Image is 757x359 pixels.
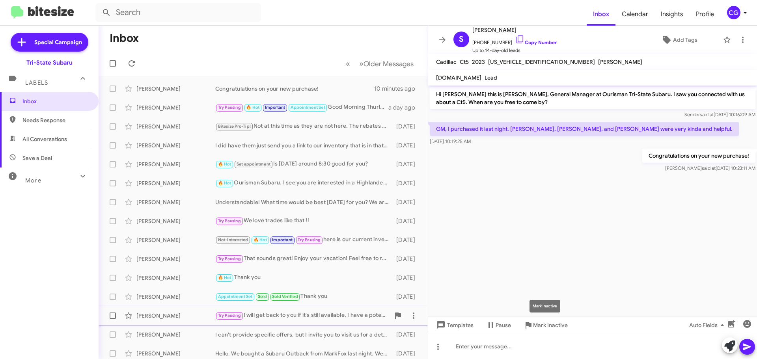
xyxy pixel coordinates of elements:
[430,87,755,109] p: Hi [PERSON_NAME] this is [PERSON_NAME], General Manager at Ourisman Tri-State Subaru. I saw you c...
[215,254,392,263] div: That sounds great! Enjoy your vacation! Feel free to reach out when you're back, and we can set u...
[265,105,285,110] span: Important
[136,85,215,93] div: [PERSON_NAME]
[272,237,293,242] span: Important
[136,274,215,282] div: [PERSON_NAME]
[136,160,215,168] div: [PERSON_NAME]
[26,59,73,67] div: Tri-State Subaru
[392,331,421,339] div: [DATE]
[246,105,259,110] span: 🔥 Hot
[392,350,421,357] div: [DATE]
[702,165,716,171] span: said at
[642,149,755,163] p: Congratulations on your new purchase!
[359,59,364,69] span: »
[727,6,740,19] div: CG
[533,318,568,332] span: Mark Inactive
[388,104,421,112] div: a day ago
[215,85,374,93] div: Congratulations on your new purchase!
[436,74,481,81] span: [DOMAIN_NAME]
[720,6,748,19] button: CG
[392,160,421,168] div: [DATE]
[215,122,392,131] div: Not at this time as they are not here. The rebates and incentives change month to month and once ...
[22,154,52,162] span: Save a Deal
[215,331,392,339] div: I can't provide specific offers, but I invite you to visit us for a detailed evaluation. When wou...
[136,179,215,187] div: [PERSON_NAME]
[218,162,231,167] span: 🔥 Hot
[683,318,733,332] button: Auto Fields
[530,300,560,312] div: Mark Inactive
[430,122,739,136] p: GM, I purchased it last night. [PERSON_NAME], [PERSON_NAME], and [PERSON_NAME] were very kinda an...
[136,255,215,263] div: [PERSON_NAME]
[430,138,471,144] span: [DATE] 10:19:25 AM
[392,293,421,301] div: [DATE]
[436,58,457,65] span: Cadillac
[258,294,267,299] span: Sold
[472,47,557,54] span: Up to 14-day-old leads
[354,56,418,72] button: Next
[392,236,421,244] div: [DATE]
[472,58,485,65] span: 2023
[485,74,497,81] span: Lead
[392,141,421,149] div: [DATE]
[346,59,350,69] span: «
[136,293,215,301] div: [PERSON_NAME]
[298,237,321,242] span: Try Pausing
[215,216,392,225] div: We love trades like that !!
[34,38,82,46] span: Special Campaign
[480,318,517,332] button: Pause
[488,58,595,65] span: [US_VEHICLE_IDENTIFICATION_NUMBER]
[218,256,241,261] span: Try Pausing
[428,318,480,332] button: Templates
[364,60,414,68] span: Older Messages
[472,25,557,35] span: [PERSON_NAME]
[673,33,697,47] span: Add Tags
[690,3,720,26] a: Profile
[374,85,421,93] div: 10 minutes ago
[654,3,690,26] a: Insights
[496,318,511,332] span: Pause
[136,104,215,112] div: [PERSON_NAME]
[22,116,89,124] span: Needs Response
[218,124,251,129] span: Bitesize Pro-Tip!
[95,3,261,22] input: Search
[136,331,215,339] div: [PERSON_NAME]
[218,105,241,110] span: Try Pausing
[517,318,574,332] button: Mark Inactive
[237,162,270,167] span: Set appointment
[665,165,755,171] span: [PERSON_NAME] [DATE] 10:23:11 AM
[689,318,727,332] span: Auto Fields
[472,35,557,47] span: [PHONE_NUMBER]
[136,198,215,206] div: [PERSON_NAME]
[215,141,392,149] div: I did have them just send you a link to our inventory that is in that price range or lower. Take ...
[22,97,89,105] span: Inbox
[218,275,231,280] span: 🔥 Hot
[392,217,421,225] div: [DATE]
[587,3,615,26] a: Inbox
[215,198,392,206] div: Understandable! What time would be best [DATE] for you? We are open from 9am to 5pm
[291,105,325,110] span: Appointment Set
[136,236,215,244] div: [PERSON_NAME]
[638,33,719,47] button: Add Tags
[700,112,714,117] span: said at
[598,58,642,65] span: [PERSON_NAME]
[218,237,248,242] span: Not-Interested
[218,294,253,299] span: Appointment Set
[254,237,267,242] span: 🔥 Hot
[215,160,392,169] div: Is [DATE] around 8:30 good for you?
[392,255,421,263] div: [DATE]
[22,135,67,143] span: All Conversations
[434,318,474,332] span: Templates
[684,112,755,117] span: Sender [DATE] 10:16:09 AM
[615,3,654,26] a: Calendar
[136,350,215,357] div: [PERSON_NAME]
[136,141,215,149] div: [PERSON_NAME]
[392,274,421,282] div: [DATE]
[218,180,231,186] span: 🔥 Hot
[459,33,464,46] span: S
[215,350,392,357] div: Hello. We bought a Subaru Outback from MarkFox last night. We're picking it up [DATE]. I'd be del...
[11,33,88,52] a: Special Campaign
[215,179,392,188] div: Ourisman Subaru. I see you are interested in a Highlander and we do have a couple pre-owned ones ...
[515,39,557,45] a: Copy Number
